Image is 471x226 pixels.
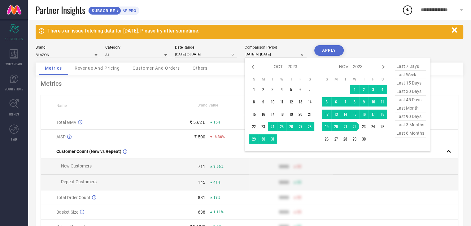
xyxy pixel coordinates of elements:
[277,122,286,131] td: Wed Oct 25 2023
[380,63,387,71] div: Next month
[350,134,359,144] td: Wed Nov 29 2023
[268,134,277,144] td: Tue Oct 31 2023
[259,85,268,94] td: Mon Oct 02 2023
[286,85,296,94] td: Thu Oct 05 2023
[56,103,67,108] span: Name
[213,164,224,169] span: 9.56%
[198,103,218,107] span: Brand Value
[56,120,76,125] span: Total GMV
[279,164,289,169] div: 9999
[259,122,268,131] td: Mon Oct 23 2023
[297,210,301,214] span: 50
[105,45,167,50] div: Category
[245,51,307,58] input: Select comparison period
[36,4,85,16] span: Partner Insights
[359,110,369,119] td: Thu Nov 16 2023
[286,97,296,106] td: Thu Oct 12 2023
[331,77,341,82] th: Monday
[259,77,268,82] th: Monday
[277,85,286,94] td: Wed Oct 04 2023
[297,180,301,185] span: 50
[277,110,286,119] td: Wed Oct 18 2023
[322,77,331,82] th: Sunday
[88,5,139,15] a: SUBSCRIBEPRO
[331,97,341,106] td: Mon Nov 06 2023
[395,121,426,129] span: last 3 months
[175,51,237,58] input: Select date range
[213,180,220,185] span: 41%
[127,8,136,13] span: PRO
[279,195,289,200] div: 9999
[378,85,387,94] td: Sat Nov 04 2023
[369,85,378,94] td: Fri Nov 03 2023
[395,87,426,96] span: last 30 days
[305,77,314,82] th: Saturday
[395,96,426,104] span: last 45 days
[61,179,97,184] span: Repeat Customers
[305,85,314,94] td: Sat Oct 07 2023
[198,180,205,185] div: 145
[89,8,117,13] span: SUBSCRIBE
[341,122,350,131] td: Tue Nov 21 2023
[198,164,205,169] div: 711
[395,79,426,87] span: last 15 days
[249,110,259,119] td: Sun Oct 15 2023
[331,110,341,119] td: Mon Nov 13 2023
[213,210,224,214] span: 1.11%
[279,210,289,215] div: 9999
[322,134,331,144] td: Sun Nov 26 2023
[259,97,268,106] td: Mon Oct 09 2023
[322,122,331,131] td: Sun Nov 19 2023
[213,135,225,139] span: -6.36%
[395,129,426,137] span: last 6 months
[249,97,259,106] td: Sun Oct 08 2023
[378,77,387,82] th: Saturday
[395,71,426,79] span: last week
[305,122,314,131] td: Sat Oct 28 2023
[245,45,307,50] div: Comparison Period
[369,77,378,82] th: Friday
[213,195,220,200] span: 13%
[350,97,359,106] td: Wed Nov 08 2023
[378,97,387,106] td: Sat Nov 11 2023
[133,66,180,71] span: Customer And Orders
[268,77,277,82] th: Tuesday
[268,97,277,106] td: Tue Oct 10 2023
[259,134,268,144] td: Mon Oct 30 2023
[331,122,341,131] td: Mon Nov 20 2023
[286,122,296,131] td: Thu Oct 26 2023
[350,85,359,94] td: Wed Nov 01 2023
[198,210,205,215] div: 638
[350,77,359,82] th: Wednesday
[279,180,289,185] div: 9999
[378,110,387,119] td: Sat Nov 18 2023
[350,122,359,131] td: Wed Nov 22 2023
[45,66,62,71] span: Metrics
[9,112,19,116] span: TRENDS
[296,85,305,94] td: Fri Oct 06 2023
[175,45,237,50] div: Date Range
[36,45,98,50] div: Brand
[5,87,24,91] span: SUGGESTIONS
[6,62,23,66] span: WORKSPACE
[331,134,341,144] td: Mon Nov 27 2023
[56,210,78,215] span: Basket Size
[341,97,350,106] td: Tue Nov 07 2023
[296,97,305,106] td: Fri Oct 13 2023
[47,28,448,34] div: There's an issue fetching data for [DATE]. Please try after sometime.
[341,134,350,144] td: Tue Nov 28 2023
[297,164,301,169] span: 50
[286,77,296,82] th: Thursday
[322,110,331,119] td: Sun Nov 12 2023
[75,66,120,71] span: Revenue And Pricing
[369,110,378,119] td: Fri Nov 17 2023
[395,62,426,71] span: last 7 days
[249,122,259,131] td: Sun Oct 22 2023
[314,45,344,56] button: APPLY
[213,120,220,124] span: 15%
[359,97,369,106] td: Thu Nov 09 2023
[395,104,426,112] span: last month
[341,110,350,119] td: Tue Nov 14 2023
[249,63,257,71] div: Previous month
[56,134,66,139] span: AISP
